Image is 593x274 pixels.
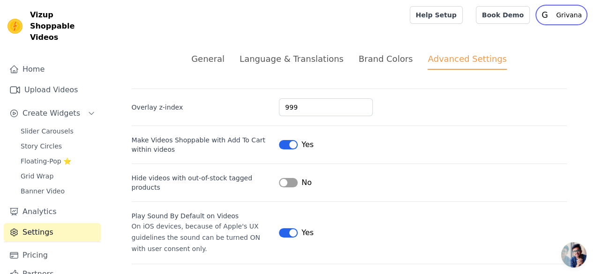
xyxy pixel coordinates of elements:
span: Yes [301,139,314,150]
a: Pricing [4,246,101,265]
a: Help Setup [410,6,463,24]
span: Slider Carousels [21,126,74,136]
a: Grid Wrap [15,170,101,183]
a: Book Demo [476,6,530,24]
a: Floating-Pop ⭐ [15,155,101,168]
a: Home [4,60,101,79]
span: Vizup Shoppable Videos [30,9,97,43]
div: Language & Translations [240,52,344,65]
span: Yes [301,227,314,238]
span: Grid Wrap [21,171,53,181]
a: Story Circles [15,140,101,153]
a: Settings [4,223,101,242]
a: Slider Carousels [15,125,101,138]
button: Yes [279,227,314,238]
label: Hide videos with out-of-stock tagged products [132,173,272,192]
p: Grivana [552,7,585,23]
button: Create Widgets [4,104,101,123]
img: Vizup [8,19,23,34]
text: G [541,10,548,20]
span: Story Circles [21,141,62,151]
div: Advanced Settings [428,52,506,70]
div: General [191,52,225,65]
div: Play Sound By Default on Videos [132,211,272,221]
button: No [279,177,312,188]
span: No [301,177,312,188]
span: Floating-Pop ⭐ [21,156,71,166]
button: Yes [279,139,314,150]
div: Brand Colors [359,52,413,65]
label: Overlay z-index [132,103,272,112]
span: Banner Video [21,186,65,196]
button: G Grivana [537,7,585,23]
a: Analytics [4,202,101,221]
label: Make Videos Shoppable with Add To Cart within videos [132,135,272,154]
a: Open chat [561,242,586,267]
a: Upload Videos [4,81,101,99]
a: Banner Video [15,185,101,198]
span: On iOS devices, because of Apple's UX guidelines the sound can be turned ON with user consent only. [132,222,260,252]
span: Create Widgets [23,108,80,119]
